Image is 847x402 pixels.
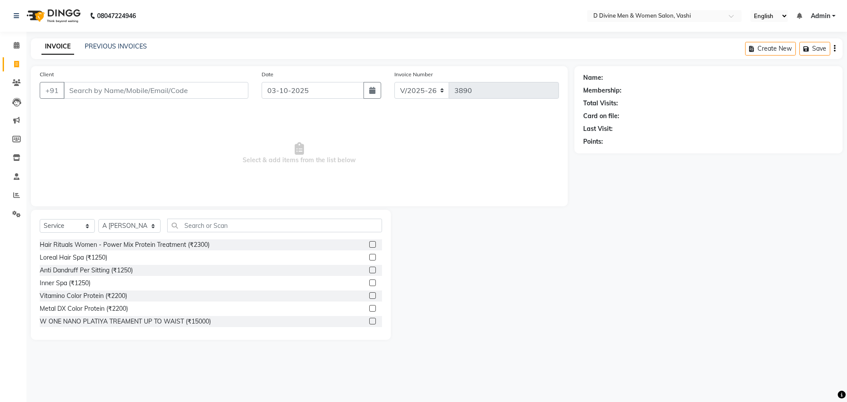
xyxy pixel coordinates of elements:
button: Create New [745,42,796,56]
button: Save [799,42,830,56]
span: Admin [811,11,830,21]
div: Points: [583,137,603,146]
div: Loreal Hair Spa (₹1250) [40,253,107,262]
input: Search by Name/Mobile/Email/Code [64,82,248,99]
div: Vitamino Color Protein (₹2200) [40,291,127,301]
label: Invoice Number [394,71,433,78]
div: Last Visit: [583,124,613,134]
label: Client [40,71,54,78]
div: Inner Spa (₹1250) [40,279,90,288]
div: Total Visits: [583,99,618,108]
div: W ONE NANO PLATIYA TREAMENT UP TO WAIST (₹15000) [40,317,211,326]
button: +91 [40,82,64,99]
span: Select & add items from the list below [40,109,559,197]
div: Anti Dandruff Per Sitting (₹1250) [40,266,133,275]
div: Card on file: [583,112,619,121]
b: 08047224946 [97,4,136,28]
label: Date [262,71,274,78]
div: Metal DX Color Protein (₹2200) [40,304,128,313]
img: logo [22,4,83,28]
input: Search or Scan [167,219,382,232]
a: INVOICE [41,39,74,55]
div: Hair Rituals Women - Power Mix Protein Treatment (₹2300) [40,240,210,249]
a: PREVIOUS INVOICES [85,42,147,50]
div: Name: [583,73,603,82]
div: Membership: [583,86,622,95]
